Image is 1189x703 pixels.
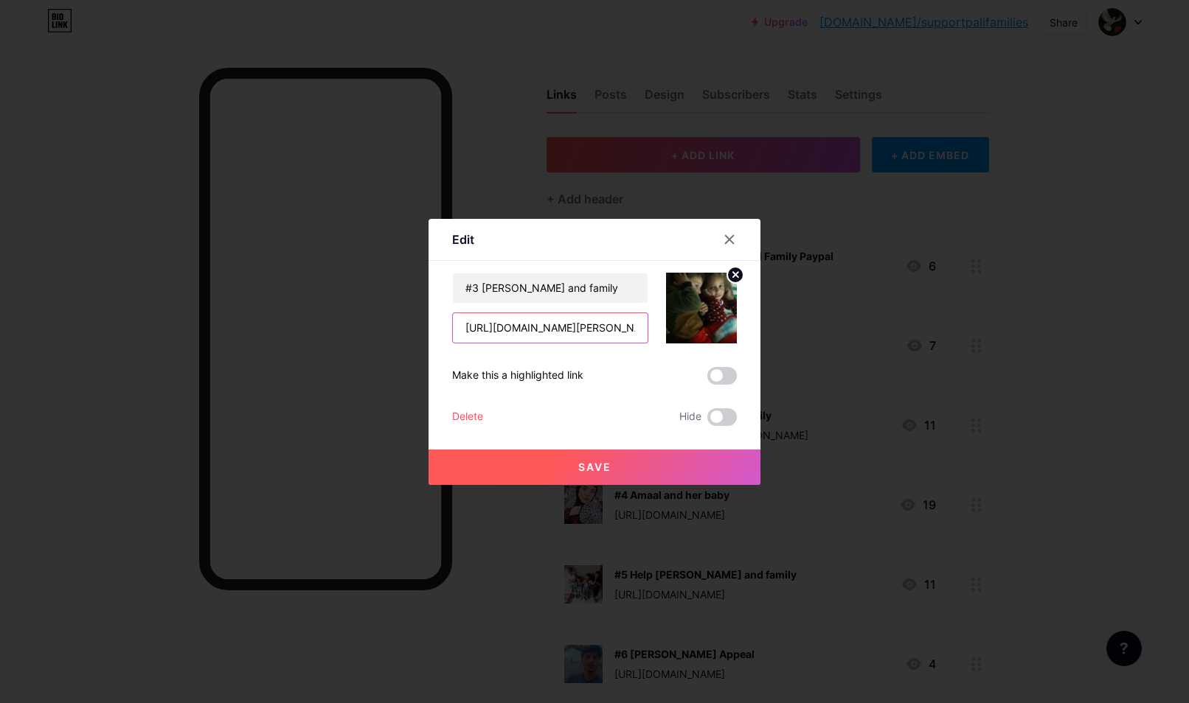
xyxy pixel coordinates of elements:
span: Save [578,461,611,473]
input: URL [453,313,648,343]
div: Edit [452,231,474,248]
button: Save [429,450,760,485]
span: Hide [679,408,701,426]
img: link_thumbnail [666,273,737,343]
input: Title [453,273,648,303]
div: Delete [452,408,483,426]
div: Make this a highlighted link [452,367,583,385]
